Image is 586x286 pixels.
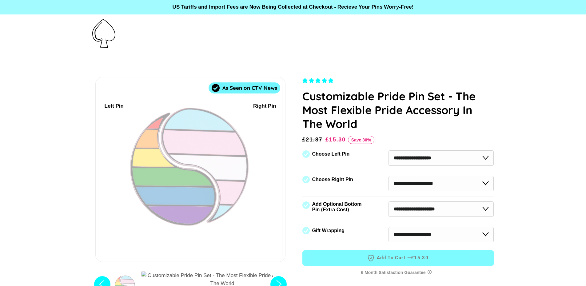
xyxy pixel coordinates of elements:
div: 6 Month Satisfaction Guarantee [302,267,494,278]
label: Gift Wrapping [312,228,345,233]
span: Save 30% [348,136,375,144]
span: £15.30 [411,255,429,261]
label: Choose Left Pin [312,151,350,157]
img: Pin-Ace [92,19,115,48]
div: Right Pin [253,102,276,110]
span: Add to Cart — [312,254,485,262]
h1: Customizable Pride Pin Set - The Most Flexible Pride Accessory In The World [302,89,494,131]
span: £15.30 [325,137,346,143]
label: Choose Right Pin [312,177,353,182]
span: £21.87 [302,135,324,144]
button: Add to Cart —£15.30 [302,250,494,266]
label: Add Optional Bottom Pin (Extra Cost) [312,201,364,213]
span: 4.83 stars [302,78,335,84]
